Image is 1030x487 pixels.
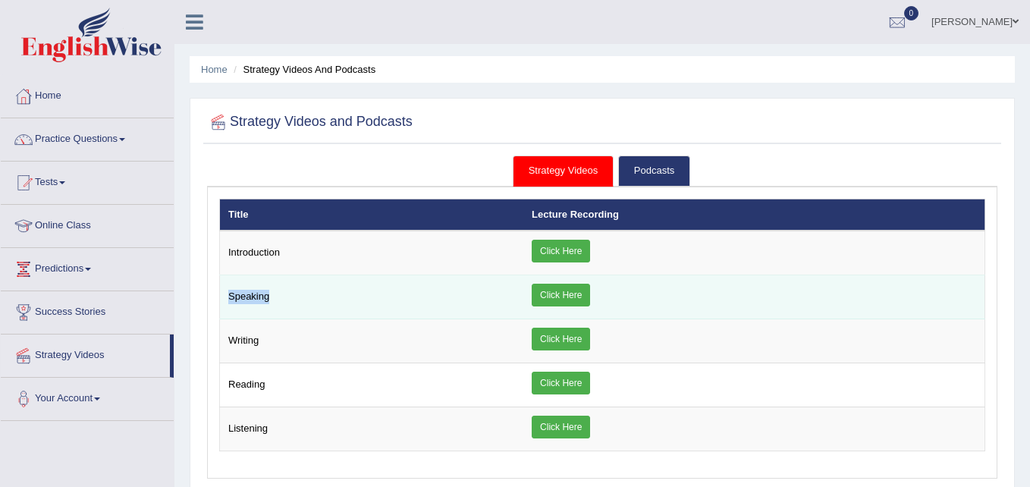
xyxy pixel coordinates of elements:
[220,319,524,363] td: Writing
[532,284,590,306] a: Click Here
[220,363,524,407] td: Reading
[220,199,524,231] th: Title
[1,335,170,372] a: Strategy Videos
[1,378,174,416] a: Your Account
[532,240,590,262] a: Click Here
[220,275,524,319] td: Speaking
[207,111,413,134] h2: Strategy Videos and Podcasts
[201,64,228,75] a: Home
[532,328,590,350] a: Click Here
[523,199,984,231] th: Lecture Recording
[1,291,174,329] a: Success Stories
[230,62,375,77] li: Strategy Videos and Podcasts
[1,248,174,286] a: Predictions
[220,407,524,451] td: Listening
[1,205,174,243] a: Online Class
[1,162,174,200] a: Tests
[618,156,690,187] a: Podcasts
[513,156,614,187] a: Strategy Videos
[532,416,590,438] a: Click Here
[904,6,919,20] span: 0
[1,118,174,156] a: Practice Questions
[532,372,590,394] a: Click Here
[1,75,174,113] a: Home
[220,231,524,275] td: Introduction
